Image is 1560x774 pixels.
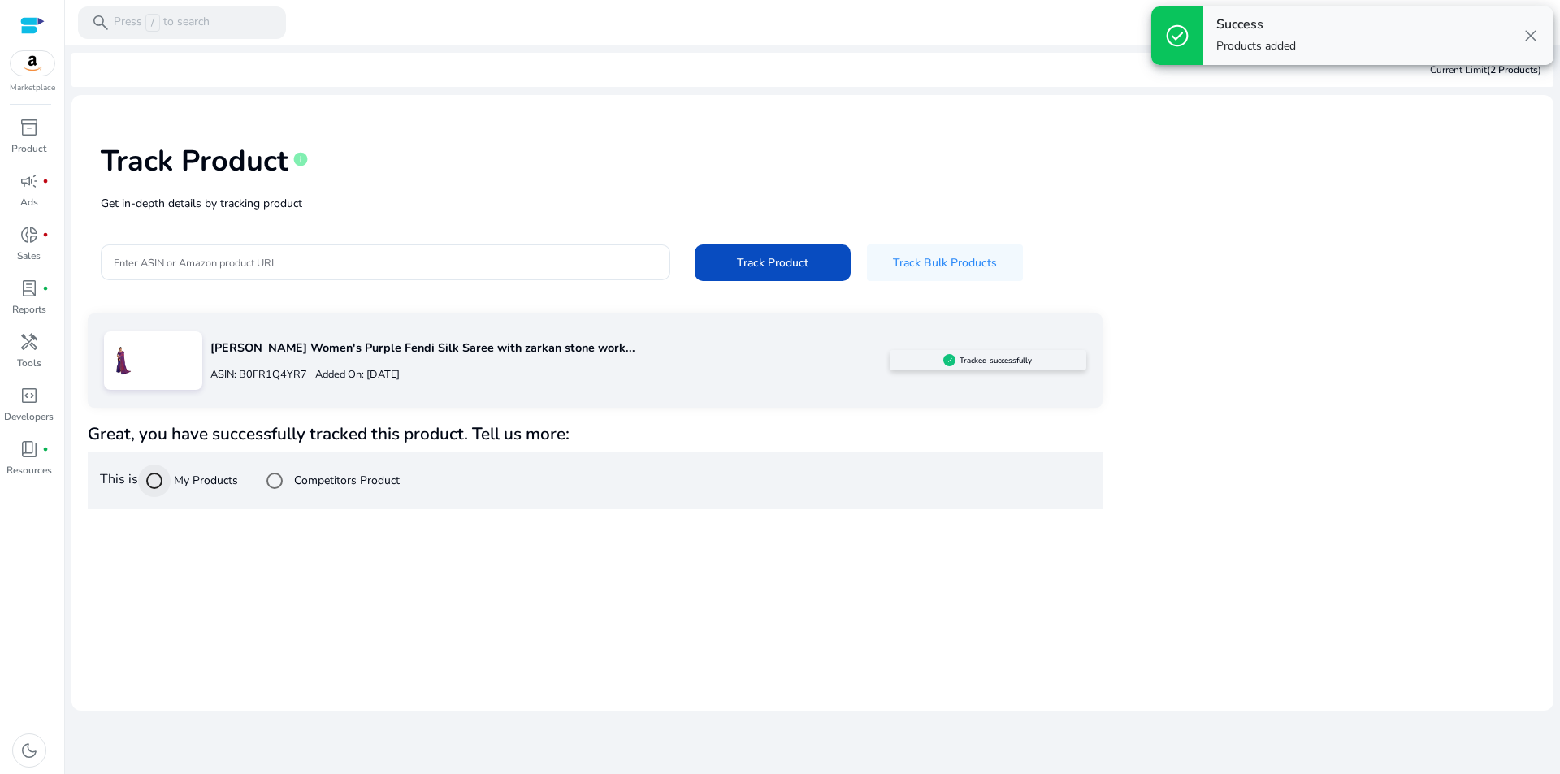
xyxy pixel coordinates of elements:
span: fiber_manual_record [42,285,49,292]
span: fiber_manual_record [42,178,49,184]
p: Tools [17,356,41,370]
p: Developers [4,409,54,424]
p: Get in-depth details by tracking product [101,195,1524,212]
span: handyman [19,332,39,352]
p: [PERSON_NAME] Women's Purple Fendi Silk Saree with zarkan stone work... [210,339,890,357]
p: Reports [12,302,46,317]
div: This is [88,452,1103,509]
p: ASIN: B0FR1Q4YR7 [210,367,307,383]
p: Sales [17,249,41,263]
span: lab_profile [19,279,39,298]
span: campaign [19,171,39,191]
span: dark_mode [19,741,39,760]
p: Products added [1216,38,1296,54]
span: info [292,151,309,167]
h5: Tracked successfully [960,356,1032,365]
p: Resources [6,463,52,478]
span: book_4 [19,439,39,459]
span: search [91,13,110,32]
h4: Great, you have successfully tracked this product. Tell us more: [88,424,1103,444]
span: / [145,14,160,32]
span: Track Bulk Products [893,254,997,271]
span: donut_small [19,225,39,244]
span: Track Product [737,254,808,271]
span: inventory_2 [19,118,39,137]
span: fiber_manual_record [42,446,49,452]
label: Competitors Product [291,472,400,489]
label: My Products [171,472,238,489]
span: code_blocks [19,386,39,405]
p: Product [11,141,46,156]
span: close [1521,26,1540,45]
span: fiber_manual_record [42,231,49,238]
button: Track Product [695,244,851,281]
button: Track Bulk Products [867,244,1023,281]
p: Added On: [DATE] [307,367,400,383]
p: Press to search [114,14,210,32]
img: sellerapp_active [943,354,955,366]
p: Ads [20,195,38,210]
img: amazon.svg [11,51,54,76]
img: 31YzEXSC9yL.jpg [104,339,141,376]
span: check_circle [1164,23,1190,49]
p: Marketplace [10,82,55,94]
h1: Track Product [101,144,288,179]
h4: Success [1216,17,1296,32]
